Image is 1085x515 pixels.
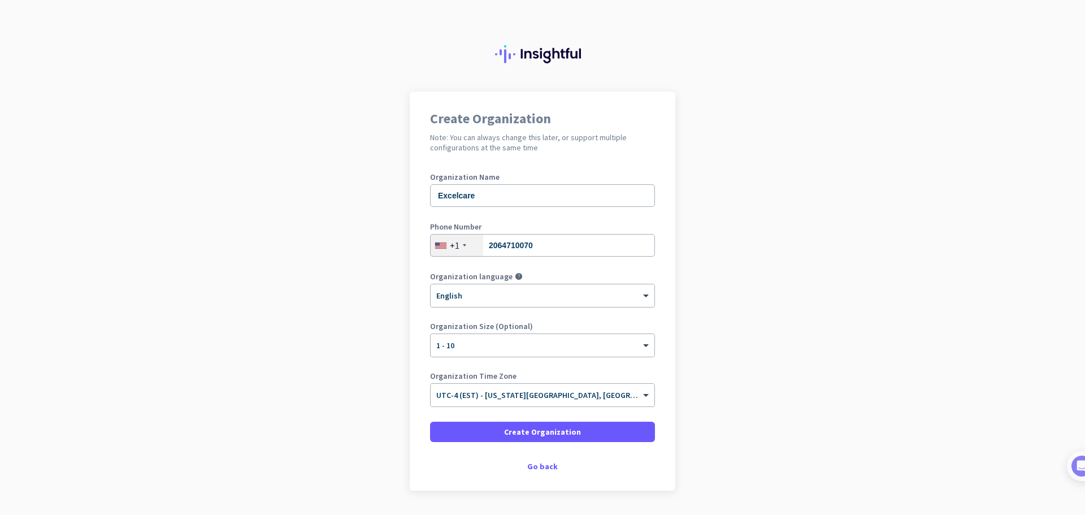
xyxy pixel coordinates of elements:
[430,272,513,280] label: Organization language
[430,112,655,125] h1: Create Organization
[430,422,655,442] button: Create Organization
[430,223,655,231] label: Phone Number
[430,173,655,181] label: Organization Name
[430,132,655,153] h2: Note: You can always change this later, or support multiple configurations at the same time
[430,322,655,330] label: Organization Size (Optional)
[504,426,581,438] span: Create Organization
[495,45,590,63] img: Insightful
[515,272,523,280] i: help
[450,240,459,251] div: +1
[430,372,655,380] label: Organization Time Zone
[430,184,655,207] input: What is the name of your organization?
[430,234,655,257] input: 201-555-0123
[430,462,655,470] div: Go back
